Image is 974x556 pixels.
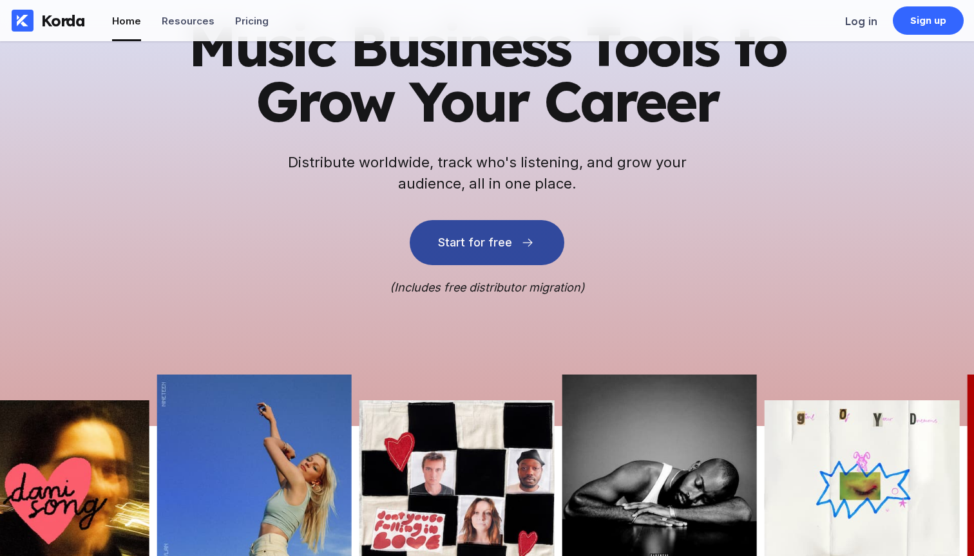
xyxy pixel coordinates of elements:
[893,6,964,35] a: Sign up
[410,220,564,265] button: Start for free
[41,11,85,30] div: Korda
[438,236,511,249] div: Start for free
[235,15,269,27] div: Pricing
[390,281,585,294] i: (Includes free distributor migration)
[910,14,947,27] div: Sign up
[162,15,215,27] div: Resources
[171,18,803,129] h1: Music Business Tools to Grow Your Career
[112,15,141,27] div: Home
[845,15,877,28] div: Log in
[281,152,693,194] h2: Distribute worldwide, track who's listening, and grow your audience, all in one place.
